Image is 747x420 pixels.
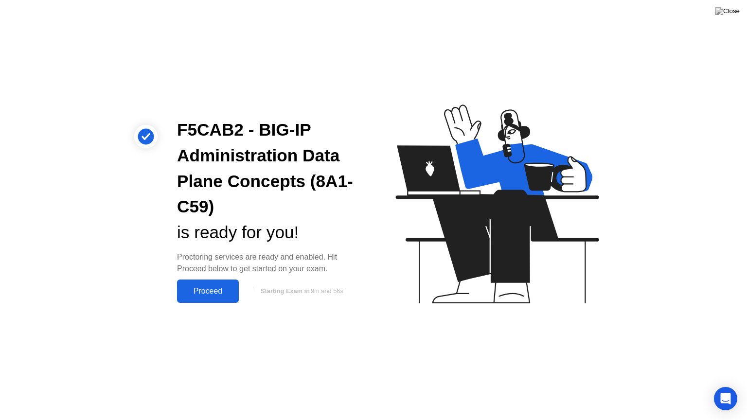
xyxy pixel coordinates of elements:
[715,7,740,15] img: Close
[244,282,358,300] button: Starting Exam in9m and 56s
[177,251,358,275] div: Proctoring services are ready and enabled. Hit Proceed below to get started on your exam.
[177,280,239,303] button: Proceed
[180,287,236,296] div: Proceed
[177,220,358,245] div: is ready for you!
[714,387,737,410] div: Open Intercom Messenger
[311,287,343,295] span: 9m and 56s
[177,117,358,220] div: F5CAB2 - BIG-IP Administration Data Plane Concepts (8A1-C59)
